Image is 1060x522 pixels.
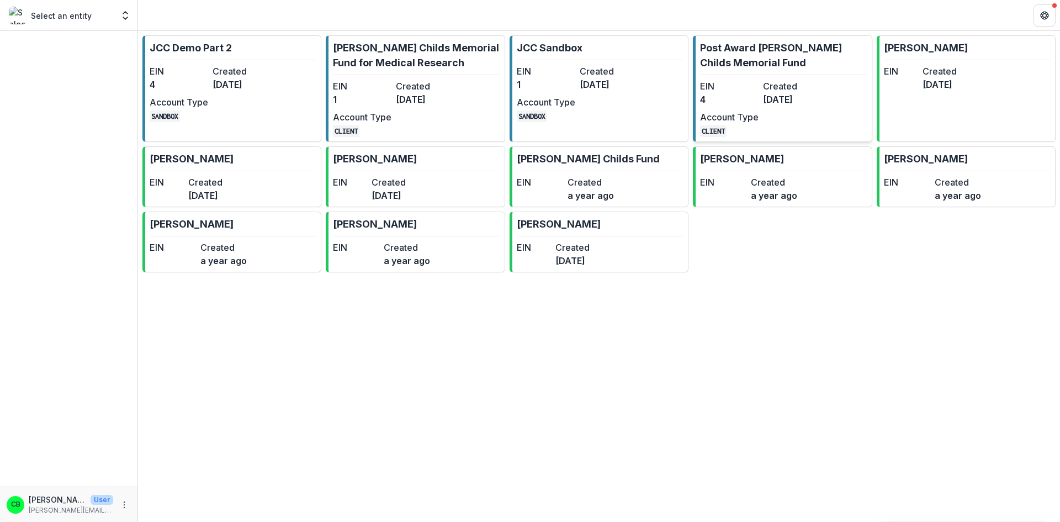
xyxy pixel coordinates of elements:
p: [PERSON_NAME] [884,151,968,166]
a: [PERSON_NAME]EINCreateda year ago [326,212,505,272]
dt: EIN [700,80,759,93]
a: [PERSON_NAME]EINCreated[DATE] [326,146,505,207]
dt: EIN [150,65,208,78]
a: [PERSON_NAME]EINCreated[DATE] [877,35,1056,142]
dt: Created [188,176,222,189]
dd: 1 [333,93,391,106]
dt: Account Type [700,110,759,124]
p: [PERSON_NAME] [884,40,968,55]
dt: EIN [333,80,391,93]
p: [PERSON_NAME] [333,151,417,166]
dd: [DATE] [580,78,638,91]
dt: EIN [333,176,367,189]
a: [PERSON_NAME] Childs Memorial Fund for Medical ResearchEIN1Created[DATE]Account TypeCLIENT [326,35,505,142]
a: [PERSON_NAME]EINCreated[DATE] [510,212,688,272]
dt: Created [200,241,247,254]
p: User [91,495,113,505]
code: SANDBOX [517,110,547,122]
dt: EIN [150,176,184,189]
p: Post Award [PERSON_NAME] Childs Memorial Fund [700,40,867,70]
a: JCC Demo Part 2EIN4Created[DATE]Account TypeSANDBOX [142,35,321,142]
p: JCC Demo Part 2 [150,40,232,55]
dt: Created [751,176,797,189]
dd: [DATE] [923,78,957,91]
dt: Created [763,80,821,93]
dt: EIN [150,241,196,254]
dt: EIN [884,65,918,78]
p: [PERSON_NAME] [150,151,234,166]
dd: [DATE] [372,189,406,202]
dd: [DATE] [763,93,821,106]
dd: [DATE] [555,254,590,267]
dt: EIN [517,241,551,254]
dt: Created [568,176,614,189]
dd: 4 [700,93,759,106]
dt: EIN [517,176,563,189]
code: SANDBOX [150,110,180,122]
dt: Created [555,241,590,254]
dt: EIN [333,241,379,254]
dt: Created [396,80,454,93]
img: Select an entity [9,7,26,24]
dt: Created [372,176,406,189]
p: [PERSON_NAME] [150,217,234,231]
p: [PERSON_NAME] Childs Memorial Fund for Medical Research [333,40,500,70]
dd: a year ago [384,254,430,267]
dt: Account Type [150,96,208,109]
dd: a year ago [935,189,981,202]
dt: Created [935,176,981,189]
dd: a year ago [568,189,614,202]
button: Get Help [1033,4,1056,27]
p: [PERSON_NAME][EMAIL_ADDRESS][PERSON_NAME][DOMAIN_NAME] [29,505,113,515]
dd: [DATE] [396,93,454,106]
dd: 1 [517,78,575,91]
p: [PERSON_NAME] [29,494,86,505]
dt: Created [580,65,638,78]
p: [PERSON_NAME] [700,151,784,166]
dt: EIN [700,176,746,189]
a: JCC SandboxEIN1Created[DATE]Account TypeSANDBOX [510,35,688,142]
dd: a year ago [200,254,247,267]
p: [PERSON_NAME] [333,217,417,231]
dd: [DATE] [213,78,271,91]
a: [PERSON_NAME]EINCreated[DATE] [142,146,321,207]
dt: Created [384,241,430,254]
dt: Created [923,65,957,78]
dd: [DATE] [188,189,222,202]
dt: Created [213,65,271,78]
dt: Account Type [517,96,575,109]
a: [PERSON_NAME] Childs FundEINCreateda year ago [510,146,688,207]
p: Select an entity [31,10,92,22]
button: Open entity switcher [118,4,133,27]
dt: Account Type [333,110,391,124]
dd: 4 [150,78,208,91]
a: Post Award [PERSON_NAME] Childs Memorial FundEIN4Created[DATE]Account TypeCLIENT [693,35,872,142]
dt: EIN [884,176,930,189]
p: JCC Sandbox [517,40,582,55]
dt: EIN [517,65,575,78]
div: Christina Bruno [11,501,20,508]
dd: a year ago [751,189,797,202]
p: [PERSON_NAME] Childs Fund [517,151,660,166]
button: More [118,498,131,512]
a: [PERSON_NAME]EINCreateda year ago [693,146,872,207]
a: [PERSON_NAME]EINCreateda year ago [142,212,321,272]
p: [PERSON_NAME] [517,217,601,231]
code: CLIENT [333,125,359,137]
a: [PERSON_NAME]EINCreateda year ago [877,146,1056,207]
code: CLIENT [700,125,727,137]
